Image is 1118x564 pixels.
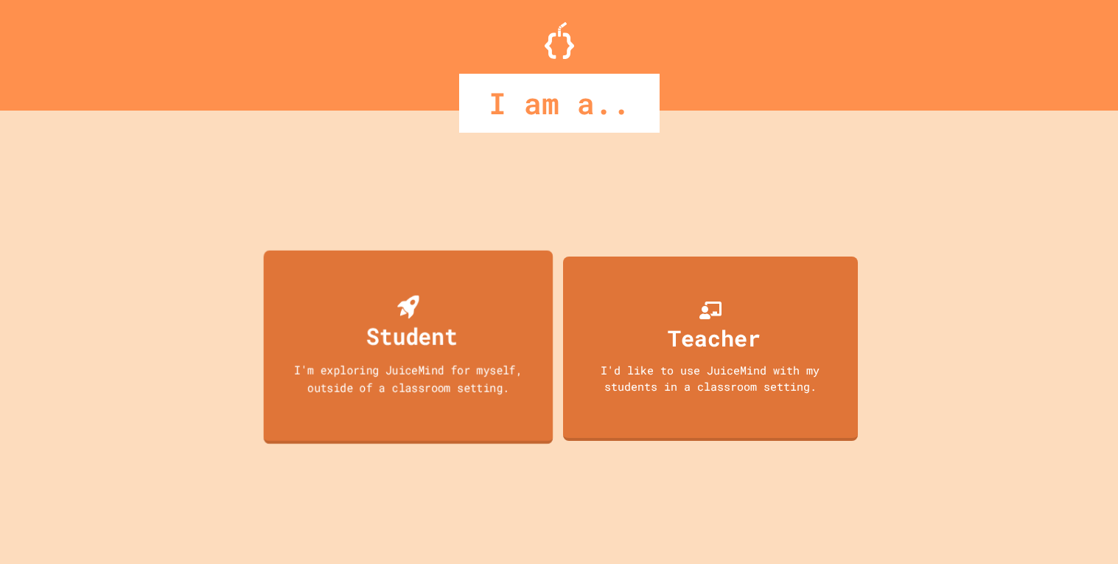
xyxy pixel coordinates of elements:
[366,318,458,353] div: Student
[668,321,761,355] div: Teacher
[578,362,843,395] div: I'd like to use JuiceMind with my students in a classroom setting.
[459,74,660,133] div: I am a..
[278,361,538,395] div: I'm exploring JuiceMind for myself, outside of a classroom setting.
[545,22,574,59] img: Logo.svg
